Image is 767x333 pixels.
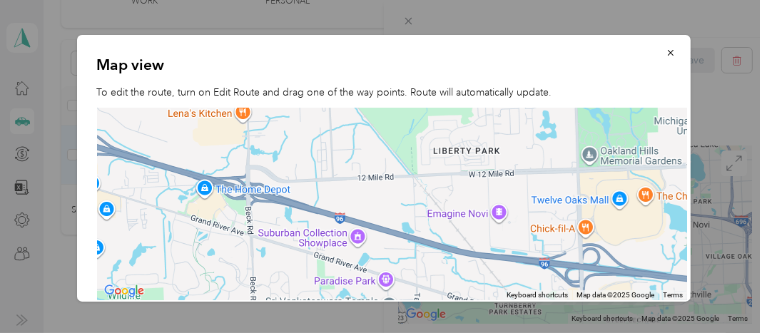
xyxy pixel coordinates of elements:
[97,85,671,100] p: To edit the route, turn on Edit Route and drag one of the way points. Route will automatically up...
[507,290,568,300] button: Keyboard shortcuts
[101,282,148,300] img: Google
[687,253,767,333] iframe: Everlance-gr Chat Button Frame
[663,291,683,299] a: Terms (opens in new tab)
[101,282,148,300] a: Open this area in Google Maps (opens a new window)
[576,291,654,299] span: Map data ©2025 Google
[97,55,671,75] p: Map view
